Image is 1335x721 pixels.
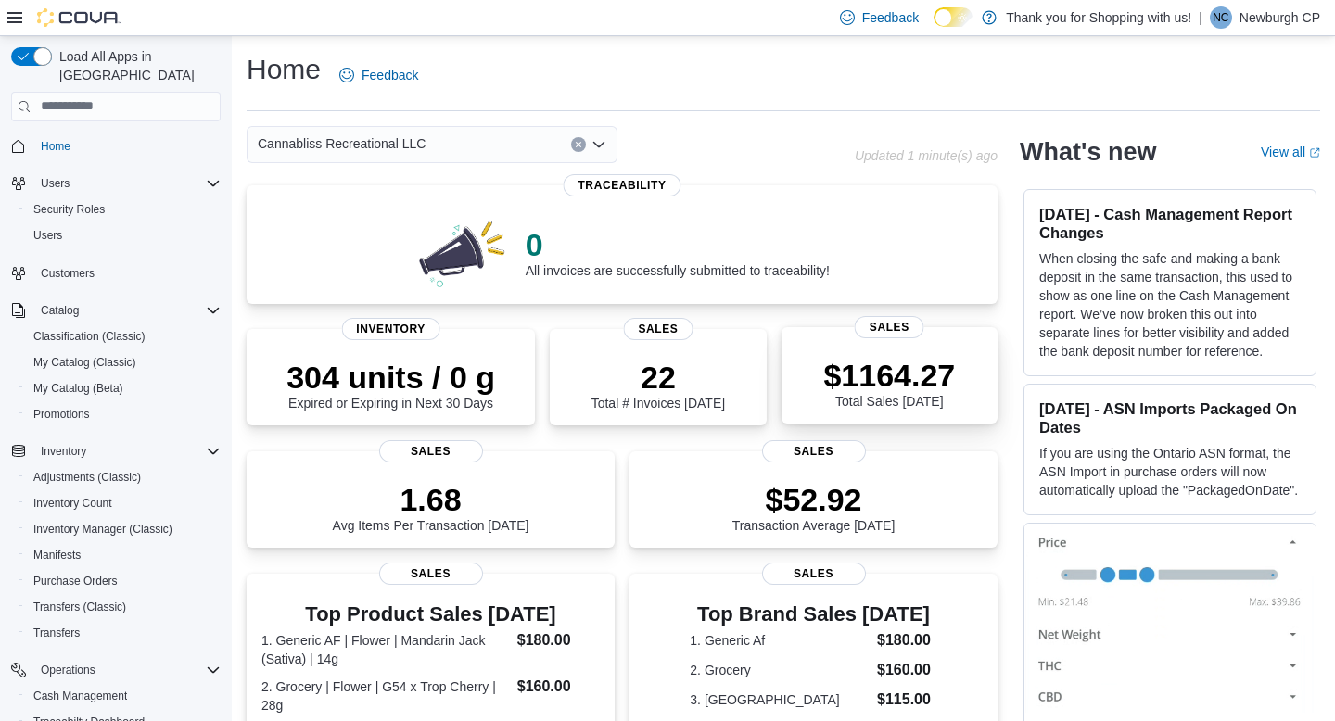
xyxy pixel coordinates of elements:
span: Cash Management [33,689,127,703]
button: Users [19,222,228,248]
button: Promotions [19,401,228,427]
span: Catalog [41,303,79,318]
dd: $180.00 [517,629,600,651]
span: Transfers [33,626,80,640]
span: Cannabliss Recreational LLC [258,133,426,155]
a: Transfers [26,622,87,644]
p: | [1199,6,1202,29]
span: Transfers (Classic) [26,596,221,618]
div: All invoices are successfully submitted to traceability! [526,226,830,278]
span: Classification (Classic) [26,325,221,348]
a: Users [26,224,70,247]
span: Cash Management [26,685,221,707]
a: Cash Management [26,685,134,707]
p: Newburgh CP [1240,6,1320,29]
h3: [DATE] - Cash Management Report Changes [1039,205,1301,242]
span: Promotions [26,403,221,425]
span: Users [41,176,70,191]
a: Feedback [332,57,426,94]
dt: 3. [GEOGRAPHIC_DATA] [690,690,870,709]
span: Inventory Manager (Classic) [33,522,172,537]
a: Security Roles [26,198,112,221]
button: Inventory [4,438,228,464]
button: Clear input [571,137,586,152]
span: Operations [41,663,95,677]
h3: Top Brand Sales [DATE] [690,603,936,626]
h3: Top Product Sales [DATE] [261,603,600,626]
p: If you are using the Ontario ASN format, the ASN Import in purchase orders will now automatically... [1039,444,1301,500]
dt: 2. Grocery | Flower | G54 x Trop Cherry | 28g [261,677,510,715]
span: My Catalog (Beta) [33,381,123,396]
span: My Catalog (Beta) [26,377,221,399]
span: Inventory [341,318,440,340]
dd: $160.00 [517,676,600,698]
button: Inventory Count [19,490,228,516]
button: Security Roles [19,196,228,222]
span: Sales [623,318,693,340]
span: Home [33,134,221,158]
span: Feedback [362,66,418,84]
button: Customers [4,259,228,286]
span: Transfers (Classic) [33,600,126,614]
button: Purchase Orders [19,568,228,594]
span: My Catalog (Classic) [26,351,221,373]
a: Transfers (Classic) [26,596,133,618]
button: Operations [33,659,103,681]
a: Classification (Classic) [26,325,153,348]
h2: What's new [1020,137,1156,167]
span: Inventory Count [33,496,112,511]
span: Sales [379,440,483,462]
dd: $160.00 [877,659,937,681]
p: 0 [526,226,830,263]
button: My Catalog (Classic) [19,349,228,375]
button: Operations [4,657,228,683]
button: Inventory Manager (Classic) [19,516,228,542]
dt: 2. Grocery [690,661,870,679]
h3: [DATE] - ASN Imports Packaged On Dates [1039,399,1301,436]
a: Promotions [26,403,97,425]
button: Home [4,133,228,159]
span: Manifests [26,544,221,566]
span: Sales [762,440,866,462]
a: My Catalog (Beta) [26,377,131,399]
span: Sales [762,563,866,585]
span: Inventory Manager (Classic) [26,518,221,540]
span: Users [33,228,62,243]
button: Catalog [4,297,228,323]
a: Inventory Manager (Classic) [26,518,180,540]
span: Security Roles [33,202,105,217]
div: Transaction Average [DATE] [732,481,896,533]
span: Users [33,172,221,195]
span: Adjustments (Classic) [26,466,221,488]
svg: External link [1309,147,1320,158]
h1: Home [247,51,321,88]
dd: $180.00 [877,629,937,651]
span: Sales [379,563,483,585]
p: 1.68 [333,481,529,518]
a: Home [33,135,78,158]
div: Newburgh CP [1210,6,1232,29]
span: Transfers [26,622,221,644]
button: Classification (Classic) [19,323,228,349]
img: 0 [414,215,511,289]
span: NC [1213,6,1228,29]
button: Catalog [33,299,86,322]
span: Home [41,139,70,154]
button: Transfers [19,620,228,646]
span: Sales [855,316,924,338]
button: Transfers (Classic) [19,594,228,620]
a: Inventory Count [26,492,120,514]
span: Traceability [563,174,680,196]
a: Adjustments (Classic) [26,466,148,488]
button: Manifests [19,542,228,568]
span: Users [26,224,221,247]
button: Open list of options [591,137,606,152]
div: Expired or Expiring in Next 30 Days [286,359,495,411]
p: 304 units / 0 g [286,359,495,396]
button: Inventory [33,440,94,462]
dt: 1. Generic AF | Flower | Mandarin Jack (Sativa) | 14g [261,631,510,668]
span: Inventory Count [26,492,221,514]
p: $1164.27 [823,357,955,394]
span: Feedback [862,8,919,27]
input: Dark Mode [934,7,973,27]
